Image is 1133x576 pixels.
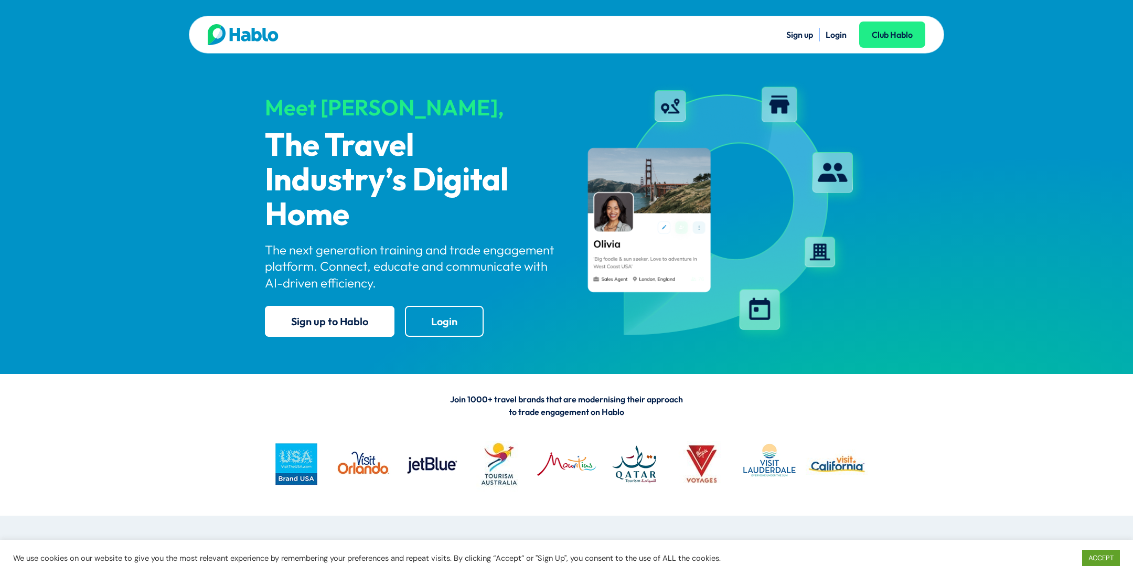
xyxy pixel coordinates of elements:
[786,29,813,40] a: Sign up
[265,129,558,233] p: The Travel Industry’s Digital Home
[1082,550,1120,566] a: ACCEPT
[603,433,665,495] img: QATAR
[265,306,394,337] a: Sign up to Hablo
[400,433,463,495] img: jetblue
[859,22,925,48] a: Club Hablo
[405,306,484,337] a: Login
[670,433,733,495] img: VV logo
[265,95,558,120] div: Meet [PERSON_NAME],
[208,24,279,45] img: Hablo logo main 2
[738,433,800,495] img: LAUDERDALE
[450,394,683,417] span: Join 1000+ travel brands that are modernising their approach to trade engagement on Hablo
[536,433,598,495] img: MTPA
[265,242,558,291] p: The next generation training and trade engagement platform. Connect, educate and communicate with...
[826,29,847,40] a: Login
[13,553,788,563] div: We use cookies on our website to give you the most relevant experience by remembering your prefer...
[468,433,530,495] img: Tourism Australia
[265,433,327,495] img: busa
[575,78,868,346] img: hablo-profile-image
[333,433,395,495] img: VO
[806,433,868,495] img: vc logo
